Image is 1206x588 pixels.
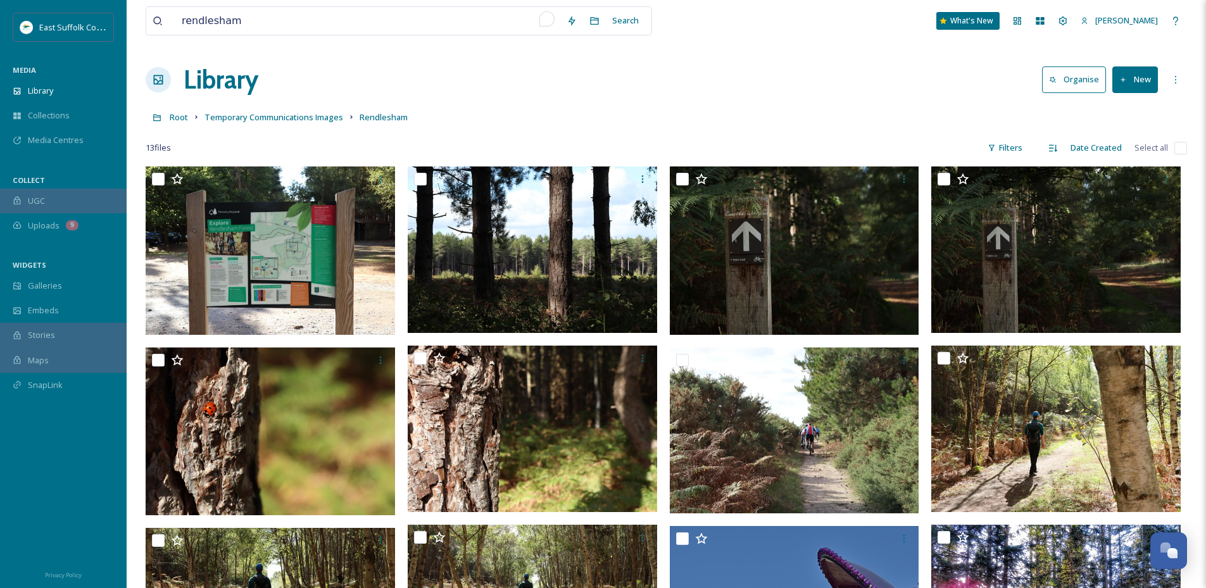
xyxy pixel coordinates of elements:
span: Galleries [28,280,62,292]
span: UGC [28,195,45,207]
span: Uploads [28,220,60,232]
img: IMG_0757.JPG [408,346,657,512]
button: Open Chat [1150,532,1187,569]
span: WIDGETS [13,260,46,270]
a: Temporary Communications Images [204,109,343,125]
div: Search [606,8,645,33]
span: Collections [28,109,70,122]
a: Rendlesham [360,109,408,125]
span: Root [170,111,188,123]
img: IMG_0765.JPG [931,166,1181,333]
img: IMG_0752.JPG [670,347,919,513]
a: Root [170,109,188,125]
button: New [1112,66,1158,92]
span: COLLECT [13,175,45,185]
span: Rendlesham [360,111,408,123]
span: SnapLink [28,379,63,391]
img: IMG_0762.JPG [146,347,398,515]
input: To enrich screen reader interactions, please activate Accessibility in Grammarly extension settings [175,7,560,35]
img: IMG_0769.JPG [670,166,922,335]
span: 13 file s [146,142,171,154]
span: Stories [28,329,55,341]
span: Privacy Policy [45,571,82,579]
a: What's New [936,12,1000,30]
span: Library [28,85,53,97]
img: IMG_0798.JPG [146,166,398,335]
a: [PERSON_NAME] [1074,8,1164,33]
span: [PERSON_NAME] [1095,15,1158,26]
span: East Suffolk Council [39,21,114,33]
img: ESC%20Logo.png [20,21,33,34]
span: MEDIA [13,65,36,75]
img: IMG_0738.JPG [931,346,1181,512]
div: Date Created [1064,135,1128,160]
a: Library [184,61,258,99]
span: Maps [28,354,49,366]
button: Organise [1042,66,1106,92]
img: IMG_0796.JPG [408,166,657,333]
span: Temporary Communications Images [204,111,343,123]
span: Embeds [28,304,59,316]
a: Privacy Policy [45,566,82,582]
div: 9 [66,220,79,230]
span: Select all [1134,142,1168,154]
div: Filters [981,135,1029,160]
span: Media Centres [28,134,84,146]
